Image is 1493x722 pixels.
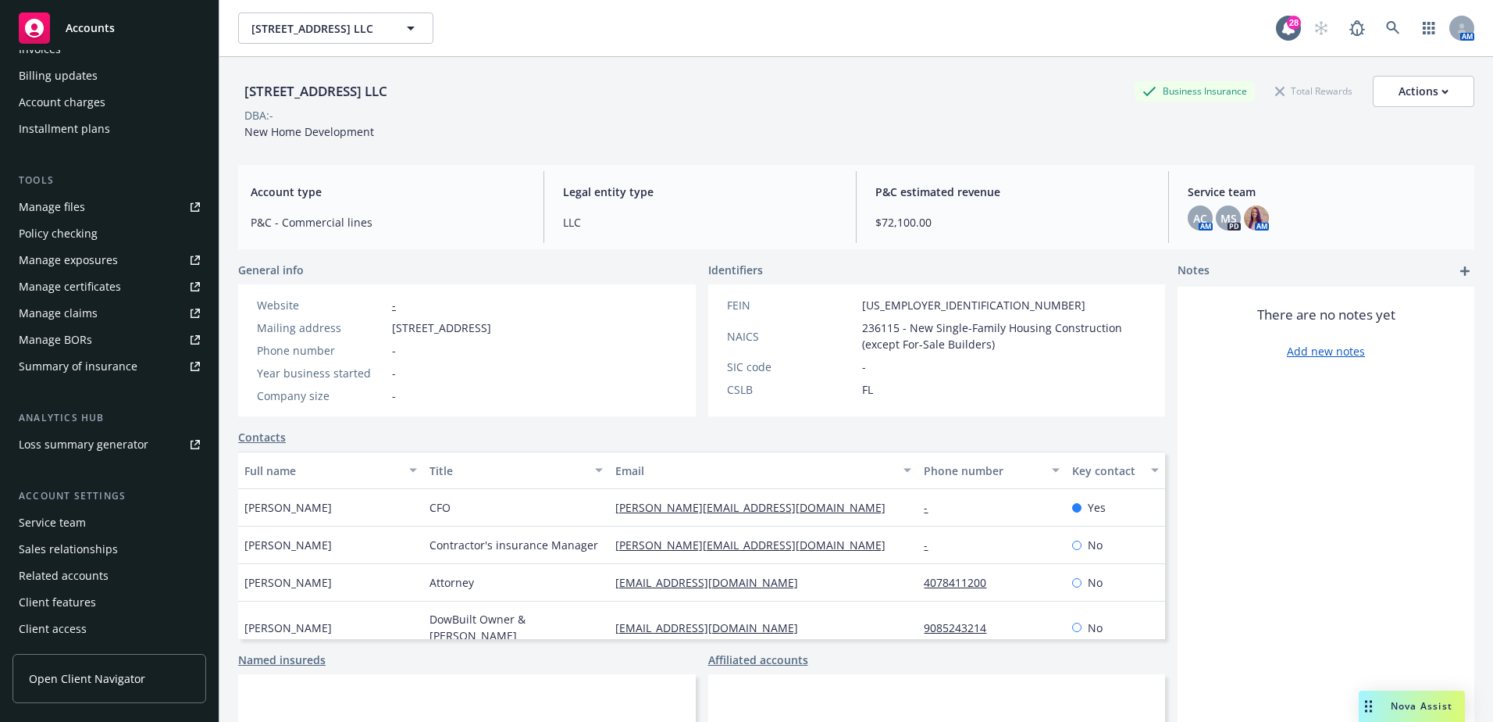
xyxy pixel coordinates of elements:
span: 236115 - New Single-Family Housing Construction (except For-Sale Builders) [862,320,1147,352]
a: - [392,298,396,313]
div: Website [257,297,386,313]
span: - [392,388,396,404]
a: Report a Bug [1342,13,1373,44]
span: New Home Development [244,124,374,139]
div: Manage files [19,195,85,220]
a: Manage exposures [12,248,206,273]
span: Account type [251,184,525,200]
span: Notes [1178,262,1210,281]
a: Client features [12,590,206,615]
div: Key contact [1072,463,1142,479]
div: Service team [19,510,86,535]
a: [PERSON_NAME][EMAIL_ADDRESS][DOMAIN_NAME] [615,500,898,515]
span: P&C - Commercial lines [251,214,525,231]
span: AC [1193,210,1207,227]
div: Phone number [924,463,1042,479]
a: Start snowing [1306,13,1337,44]
a: 4078411200 [924,575,999,590]
a: Related accounts [12,563,206,588]
span: No [1088,620,1103,636]
a: Installment plans [12,116,206,141]
a: Client access [12,617,206,642]
span: Service team [1188,184,1462,200]
a: [EMAIL_ADDRESS][DOMAIN_NAME] [615,620,811,635]
span: No [1088,537,1103,553]
button: Actions [1373,76,1474,107]
span: - [862,359,866,375]
span: [PERSON_NAME] [244,620,332,636]
a: Manage certificates [12,274,206,299]
span: Yes [1088,499,1106,516]
span: [PERSON_NAME] [244,499,332,516]
div: Actions [1399,77,1448,106]
div: Title [429,463,585,479]
span: [PERSON_NAME] [244,574,332,591]
div: Business Insurance [1135,81,1255,101]
span: No [1088,574,1103,591]
span: - [392,365,396,381]
button: Key contact [1066,452,1165,489]
span: [US_EMPLOYER_IDENTIFICATION_NUMBER] [862,297,1085,313]
a: Switch app [1413,13,1445,44]
span: MS [1220,210,1237,227]
span: [STREET_ADDRESS] [392,320,491,336]
button: [STREET_ADDRESS] LLC [238,13,433,44]
span: CFO [429,499,451,516]
a: Accounts [12,6,206,50]
img: photo [1244,206,1269,231]
div: Manage claims [19,301,98,326]
div: FEIN [727,297,856,313]
div: Account settings [12,488,206,504]
div: SIC code [727,359,856,375]
a: Affiliated accounts [708,652,808,668]
span: There are no notes yet [1257,306,1395,324]
a: [EMAIL_ADDRESS][DOMAIN_NAME] [615,575,811,590]
div: Manage certificates [19,274,121,299]
a: 9085243214 [924,620,999,635]
div: 28 [1287,16,1301,30]
div: Billing updates [19,63,98,88]
div: Drag to move [1359,691,1378,722]
div: Related accounts [19,563,109,588]
div: [STREET_ADDRESS] LLC [238,81,394,102]
span: Attorney [429,574,474,591]
a: Summary of insurance [12,354,206,379]
span: - [392,342,396,359]
a: Search [1377,13,1409,44]
div: Manage BORs [19,327,92,352]
div: Full name [244,463,400,479]
span: Accounts [66,22,115,34]
span: Legal entity type [563,184,837,200]
div: Total Rewards [1267,81,1360,101]
span: [PERSON_NAME] [244,537,332,553]
div: DBA: - [244,107,273,123]
div: Loss summary generator [19,432,148,457]
a: - [924,500,940,515]
div: Phone number [257,342,386,359]
span: Open Client Navigator [29,670,145,687]
span: $72,100.00 [875,214,1149,231]
span: DowBuilt Owner & [PERSON_NAME] [429,611,602,644]
div: Sales relationships [19,537,118,562]
span: FL [862,381,873,398]
span: [STREET_ADDRESS] LLC [251,20,387,37]
a: - [924,538,940,552]
span: LLC [563,214,837,231]
div: Client access [19,617,87,642]
div: NAICS [727,328,856,345]
button: Nova Assist [1359,691,1465,722]
a: Sales relationships [12,537,206,562]
div: Account charges [19,90,105,115]
span: Nova Assist [1391,699,1452,713]
a: Service team [12,510,206,535]
span: General info [238,262,304,278]
a: Add new notes [1287,343,1365,359]
a: Manage files [12,195,206,220]
div: Company size [257,388,386,404]
span: Identifiers [708,262,763,278]
div: Installment plans [19,116,110,141]
span: P&C estimated revenue [875,184,1149,200]
div: Mailing address [257,320,386,336]
a: Loss summary generator [12,432,206,457]
a: Policy checking [12,221,206,246]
